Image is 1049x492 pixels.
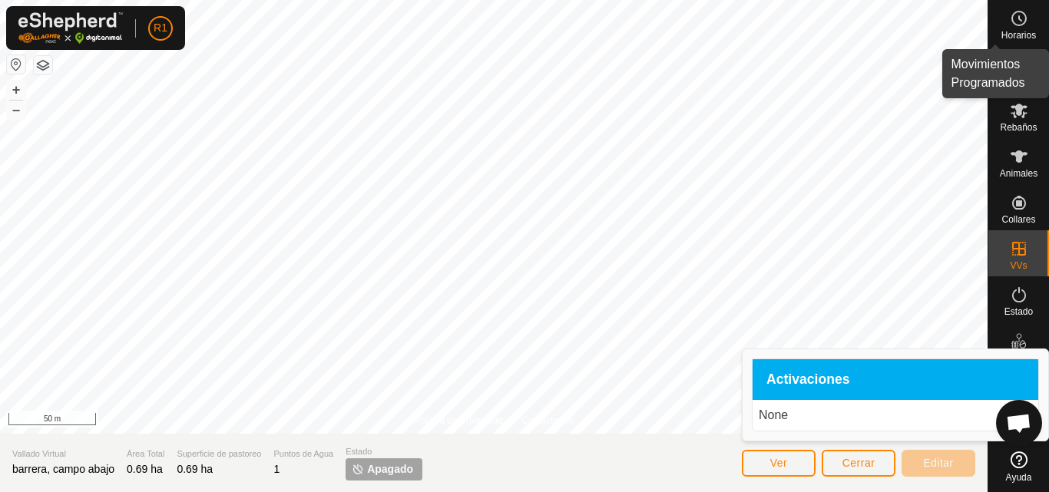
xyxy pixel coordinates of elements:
button: Capas del Mapa [34,56,52,74]
button: – [7,101,25,119]
span: Activaciones [766,373,850,387]
a: Ayuda [988,445,1049,488]
button: Editar [902,450,975,477]
span: VVs [1010,261,1027,270]
span: Horarios [1001,31,1036,40]
span: Cerrar [842,457,875,469]
a: Contáctenos [521,414,573,428]
span: Alertas [1004,77,1033,86]
span: barrera, campo abajo [12,463,114,475]
span: Ayuda [1006,473,1032,482]
span: Ver [770,457,788,469]
span: Área Total [127,447,164,461]
span: Rebaños [1000,123,1037,132]
button: Cerrar [822,450,895,477]
div: Chat abierto [996,400,1042,446]
span: Puntos de Agua [273,447,333,461]
span: Animales [1000,169,1037,178]
span: Estado [1004,307,1033,316]
span: Apagado [367,461,413,477]
button: Restablecer Mapa [7,55,25,74]
span: Vallado Virtual [12,447,114,461]
span: Editar [923,457,954,469]
span: R1 [154,20,167,36]
span: Estado [346,445,422,458]
span: Superficie de pastoreo [177,447,261,461]
img: apagar [352,463,364,475]
p: None [759,406,1032,424]
span: Collares [1001,215,1035,224]
span: 0.69 ha [177,463,213,475]
img: Logo Gallagher [18,12,123,44]
button: Ver [742,450,816,477]
a: Política de Privacidad [415,414,503,428]
span: 0.69 ha [127,463,163,475]
span: 1 [273,463,280,475]
button: + [7,81,25,99]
